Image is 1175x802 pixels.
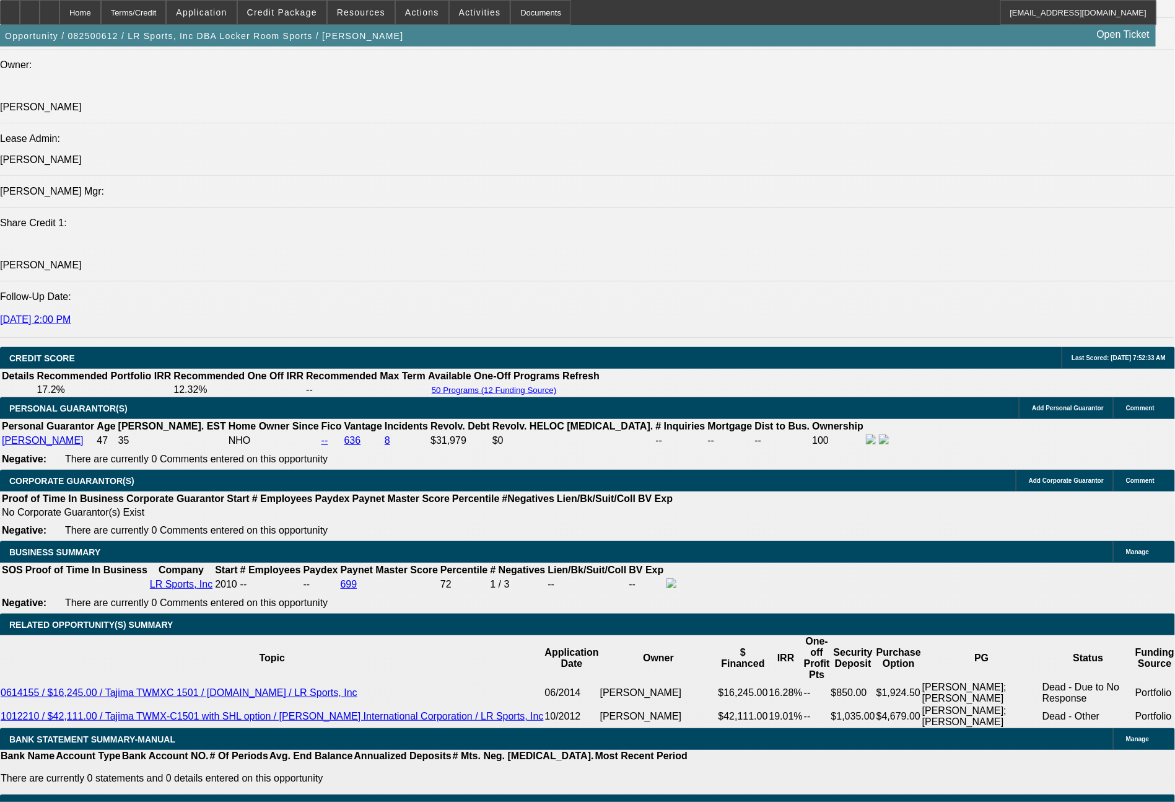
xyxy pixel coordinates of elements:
[544,705,600,728] td: 10/2012
[879,434,889,444] img: linkedin-icon.png
[2,421,94,431] b: Personal Guarantor
[866,434,876,444] img: facebook-icon.png
[352,493,450,504] b: Paynet Master Score
[544,681,600,705] td: 06/2014
[118,434,227,447] td: 35
[337,7,385,17] span: Resources
[215,565,237,575] b: Start
[1,711,544,721] a: 1012210 / $42,111.00 / Tajima TWMX-C1501 with SHL option / [PERSON_NAME] International Corporatio...
[600,705,718,728] td: [PERSON_NAME]
[548,565,626,575] b: Lien/Bk/Suit/Coll
[718,681,769,705] td: $16,245.00
[1126,736,1149,743] span: Manage
[428,385,561,395] button: 50 Programs (12 Funding Source)
[1,493,124,505] th: Proof of Time In Business
[754,434,811,447] td: --
[707,434,753,447] td: --
[1135,681,1175,705] td: Portfolio
[2,525,46,535] b: Negative:
[321,421,342,431] b: Fico
[1042,635,1135,681] th: Status
[430,421,490,431] b: Revolv. Debt
[2,435,84,446] a: [PERSON_NAME]
[344,435,361,446] a: 636
[492,421,653,431] b: Revolv. HELOC [MEDICAL_DATA].
[922,635,1042,681] th: PG
[629,578,665,591] td: --
[440,579,487,590] div: 72
[36,370,172,382] th: Recommended Portfolio IRR
[655,434,705,447] td: --
[341,579,357,589] a: 699
[600,681,718,705] td: [PERSON_NAME]
[1032,405,1104,412] span: Add Personal Guarantor
[405,7,439,17] span: Actions
[490,579,545,590] div: 1 / 3
[173,370,304,382] th: Recommended One Off IRR
[9,476,134,486] span: CORPORATE GUARANTOR(S)
[315,493,350,504] b: Paydex
[167,1,236,24] button: Application
[1,773,688,784] p: There are currently 0 statements and 0 details entered on this opportunity
[557,493,636,504] b: Lien/Bk/Suit/Coll
[55,750,121,762] th: Account Type
[718,635,769,681] th: $ Financed
[1072,355,1166,361] span: Last Scored: [DATE] 7:52:33 AM
[385,421,428,431] b: Incidents
[328,1,395,24] button: Resources
[1,370,35,382] th: Details
[65,454,328,464] span: There are currently 0 Comments entered on this opportunity
[238,1,326,24] button: Credit Package
[452,750,595,762] th: # Mts. Neg. [MEDICAL_DATA].
[5,31,403,41] span: Opportunity / 082500612 / LR Sports, Inc DBA Locker Room Sports / [PERSON_NAME]
[173,384,304,396] td: 12.32%
[769,705,803,728] td: 19.01%
[492,434,654,447] td: $0
[831,681,876,705] td: $850.00
[385,435,390,446] a: 8
[562,370,600,382] th: Refresh
[227,493,249,504] b: Start
[341,565,438,575] b: Paynet Master Score
[65,597,328,608] span: There are currently 0 Comments entered on this opportunity
[876,635,922,681] th: Purchase Option
[638,493,673,504] b: BV Exp
[214,578,238,591] td: 2010
[1126,405,1155,412] span: Comment
[1092,24,1155,45] a: Open Ticket
[547,578,627,591] td: --
[9,547,100,557] span: BUSINESS SUMMARY
[304,565,338,575] b: Paydex
[1029,477,1104,484] span: Add Corporate Guarantor
[65,525,328,535] span: There are currently 0 Comments entered on this opportunity
[831,635,876,681] th: Security Deposit
[1,687,357,698] a: 0614155 / $16,245.00 / Tajima TWMXC 1501 / [DOMAIN_NAME] / LR Sports, Inc
[126,493,224,504] b: Corporate Guarantor
[490,565,545,575] b: # Negatives
[9,403,128,413] span: PERSONAL GUARANTOR(S)
[769,681,803,705] td: 16.28%
[305,384,426,396] td: --
[629,565,664,575] b: BV Exp
[25,564,148,576] th: Proof of Time In Business
[811,434,864,447] td: 100
[831,705,876,728] td: $1,035.00
[812,421,863,431] b: Ownership
[353,750,452,762] th: Annualized Deposits
[666,578,676,588] img: facebook-icon.png
[803,705,831,728] td: --
[9,734,175,744] span: BANK STATEMENT SUMMARY-MANUAL
[303,578,339,591] td: --
[876,681,922,705] td: $1,924.50
[803,635,831,681] th: One-off Profit Pts
[321,435,328,446] a: --
[396,1,448,24] button: Actions
[36,384,172,396] td: 17.2%
[150,579,212,589] a: LR Sports, Inc
[450,1,510,24] button: Activities
[922,681,1042,705] td: [PERSON_NAME]; [PERSON_NAME]
[595,750,688,762] th: Most Recent Period
[240,565,301,575] b: # Employees
[440,565,487,575] b: Percentile
[452,493,499,504] b: Percentile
